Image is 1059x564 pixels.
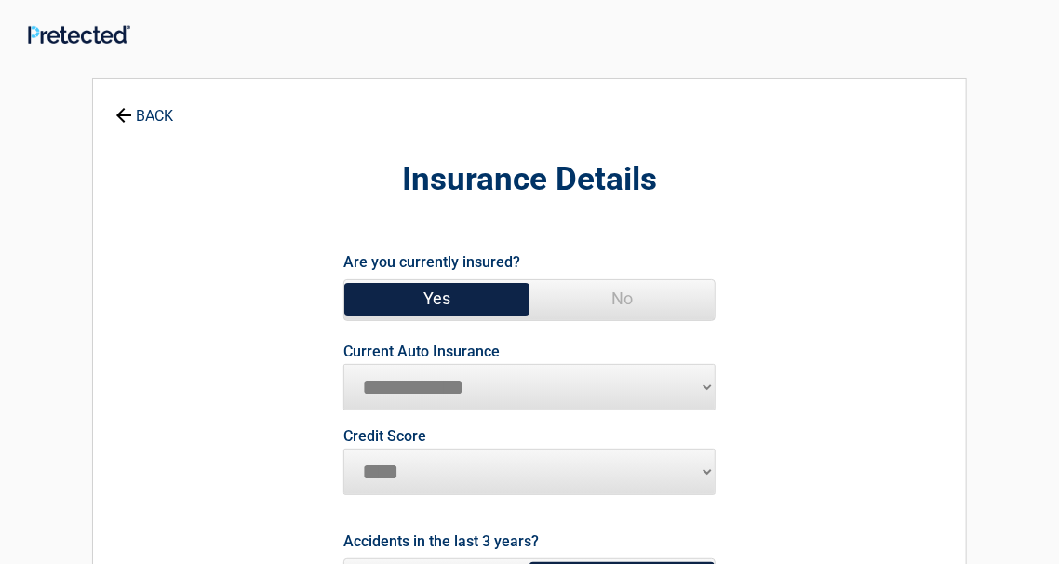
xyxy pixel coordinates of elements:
label: Are you currently insured? [343,249,520,275]
span: No [529,280,715,317]
label: Credit Score [343,429,426,444]
img: Main Logo [28,25,130,44]
label: Current Auto Insurance [343,344,500,359]
span: Yes [344,280,529,317]
label: Accidents in the last 3 years? [343,529,539,554]
a: BACK [112,91,177,124]
h2: Insurance Details [195,158,864,202]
